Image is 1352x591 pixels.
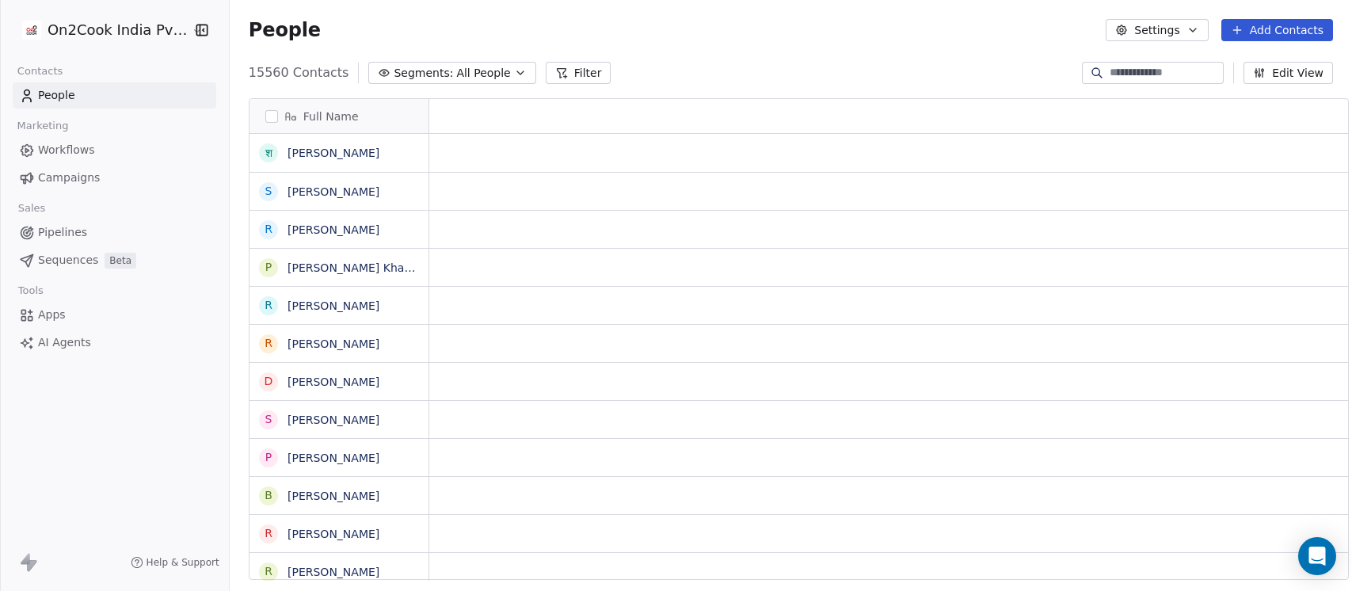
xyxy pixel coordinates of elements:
a: [PERSON_NAME] [288,490,379,502]
a: [PERSON_NAME] [288,337,379,350]
span: Sequences [38,252,98,269]
a: [PERSON_NAME] [288,528,379,540]
span: Contacts [10,59,70,83]
a: [PERSON_NAME] [288,185,379,198]
span: Sales [11,196,52,220]
a: Pipelines [13,219,216,246]
a: [PERSON_NAME] [288,566,379,578]
a: [PERSON_NAME] [288,223,379,236]
a: People [13,82,216,109]
span: Full Name [303,109,359,124]
button: Settings [1106,19,1208,41]
a: Workflows [13,137,216,163]
div: D [264,373,272,390]
div: R [265,525,272,542]
div: S [265,411,272,428]
span: Beta [105,253,136,269]
a: [PERSON_NAME] [288,299,379,312]
span: Workflows [38,142,95,158]
div: R [265,221,272,238]
div: R [265,563,272,580]
a: [PERSON_NAME] [288,414,379,426]
span: 15560 Contacts [249,63,349,82]
button: Add Contacts [1221,19,1333,41]
button: Edit View [1243,62,1333,84]
span: People [38,87,75,104]
a: Campaigns [13,165,216,191]
span: Segments: [394,65,453,82]
span: All People [456,65,510,82]
div: श [265,145,272,162]
a: [PERSON_NAME] [288,452,379,464]
span: On2Cook India Pvt. Ltd. [48,20,188,40]
a: [PERSON_NAME] Kharvb [288,261,422,274]
div: grid [249,134,429,581]
img: on2cook%20logo-04%20copy.jpg [22,21,41,40]
a: [PERSON_NAME] [288,376,379,388]
div: R [265,335,272,352]
button: Filter [546,62,611,84]
div: P [265,449,272,466]
a: Help & Support [131,556,219,569]
span: Marketing [10,114,75,138]
span: Apps [38,307,66,323]
div: P [265,259,272,276]
a: AI Agents [13,330,216,356]
span: Pipelines [38,224,87,241]
span: AI Agents [38,334,91,351]
span: People [249,18,321,42]
span: Help & Support [147,556,219,569]
span: Campaigns [38,170,100,186]
div: Full Name [249,99,428,133]
div: R [265,297,272,314]
a: [PERSON_NAME] [288,147,379,159]
div: Open Intercom Messenger [1298,537,1336,575]
span: Tools [11,279,50,303]
button: On2Cook India Pvt. Ltd. [19,17,181,44]
a: SequencesBeta [13,247,216,273]
div: b [265,487,272,504]
div: S [265,183,272,200]
a: Apps [13,302,216,328]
